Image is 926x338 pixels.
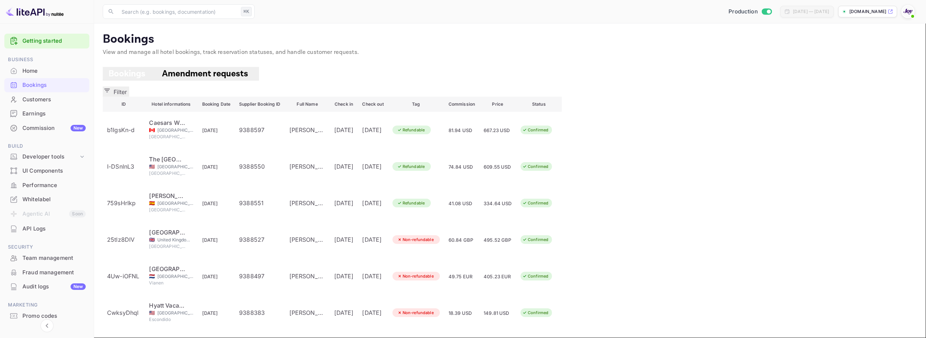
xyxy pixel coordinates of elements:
span: Spain [149,201,155,206]
th: Hotel informations [145,97,197,112]
span: Amendment requests [162,68,248,79]
span: [DATE] [202,127,218,133]
div: New [71,283,86,290]
div: Home [22,67,86,75]
div: Torre Melina, a Gran Meliá Hotel [149,191,185,200]
span: [GEOGRAPHIC_DATA] [157,127,194,134]
div: Refundable [392,126,430,135]
div: [DATE] [334,199,354,207]
div: Ed Loo [289,162,326,171]
span: Security [4,243,89,251]
p: Bookings [103,32,917,47]
span: [DATE] [202,310,218,316]
div: [DATE] [334,308,354,317]
th: ID [103,97,145,112]
img: LiteAPI logo [6,6,64,17]
div: API Logs [22,225,86,233]
span: [GEOGRAPHIC_DATA] [157,310,194,316]
span: 18.39 USD [449,310,472,316]
div: Commission [22,124,86,132]
div: [DATE] [362,272,383,280]
div: Confirmed [518,272,553,281]
div: Confirmed [518,162,553,171]
div: [DATE] [362,235,383,244]
div: Promo codes [22,312,86,320]
p: [DOMAIN_NAME] [849,8,886,15]
div: Confirmed [518,199,553,208]
span: [GEOGRAPHIC_DATA] [157,164,194,170]
span: Marketing [4,301,89,309]
span: [DATE] [202,164,218,170]
div: 9388551 [239,199,280,207]
div: 9388383 [239,308,280,317]
div: Team management [22,254,86,262]
span: [DATE] [202,200,218,206]
span: [GEOGRAPHIC_DATA] [149,170,185,177]
th: Tag [388,97,444,112]
span: [GEOGRAPHIC_DATA] [149,243,185,250]
span: [DATE] [202,237,218,243]
div: account-settings tabs [103,67,917,81]
div: 9388550 [239,162,280,171]
div: ⌘K [241,7,252,16]
div: Charalambos Georghiou [289,272,326,280]
div: [DATE] [334,162,354,171]
div: 9388527 [239,235,280,244]
span: Escondido [149,316,185,323]
span: Production [729,8,758,16]
div: [DATE] [362,126,383,134]
input: Search (e.g. bookings, documentation) [117,4,238,19]
div: Hyatt Vacation Club at The Welk, San Diego Area [149,301,185,310]
span: 495.52 GBP [484,237,511,243]
div: Caesars Windsor [149,118,185,127]
div: Earnings [22,110,86,118]
div: Developer tools [22,153,78,161]
div: Confirmed [518,308,553,317]
th: Booking Date [198,97,235,112]
div: Refundable [392,162,430,171]
span: 49.75 EUR [449,274,472,279]
span: [GEOGRAPHIC_DATA] [157,200,194,207]
div: Switch to Sandbox mode [726,8,774,16]
span: Canada [149,128,155,132]
div: Veronica Negrete [289,308,326,317]
div: 25tlz8DIV [107,235,140,244]
button: Collapse navigation [41,319,54,332]
span: 81.94 USD [449,127,472,133]
div: Raj Thakrar [289,199,326,207]
span: Netherlands [149,274,155,279]
span: [GEOGRAPHIC_DATA] [149,207,185,213]
span: 149.81 USD [484,310,509,316]
div: I-DSnlnL3 [107,162,140,171]
button: Filter [103,86,129,97]
div: Hotel Vianen - Utrecht [149,265,185,273]
div: [DATE] [334,272,354,280]
span: Bookings [109,68,145,79]
span: United Kingdom of Great Britain and Northern Ireland [149,237,155,242]
div: [DATE] [334,235,354,244]
span: 41.08 USD [449,200,472,206]
span: Build [4,142,89,150]
div: Confirmed [518,126,553,135]
div: Refundable [392,199,430,208]
p: View and manage all hotel bookings, track reservation statuses, and handle customer requests. [103,48,917,57]
div: 4Uw-iOFNL [107,272,140,280]
span: 74.84 USD [449,164,473,170]
div: Performance [22,181,86,190]
div: Non-refundable [392,235,438,244]
div: [DATE] — [DATE] [793,8,829,15]
span: [GEOGRAPHIC_DATA] [157,273,194,280]
th: Check out [358,97,388,112]
th: Check in [330,97,358,112]
span: [GEOGRAPHIC_DATA] [149,134,185,140]
th: Commission [444,97,479,112]
div: Aztec Hotel & Spa [149,228,185,237]
div: Non-refundable [392,272,438,281]
span: Vianen [149,280,185,286]
div: 9388597 [239,126,280,134]
div: The Central Station Memphis, Curio Collection by Hilton [149,155,185,164]
span: United States of America [149,164,155,169]
div: CwksyDhql [107,308,140,317]
div: Fraud management [22,269,86,277]
a: Getting started [22,37,86,45]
